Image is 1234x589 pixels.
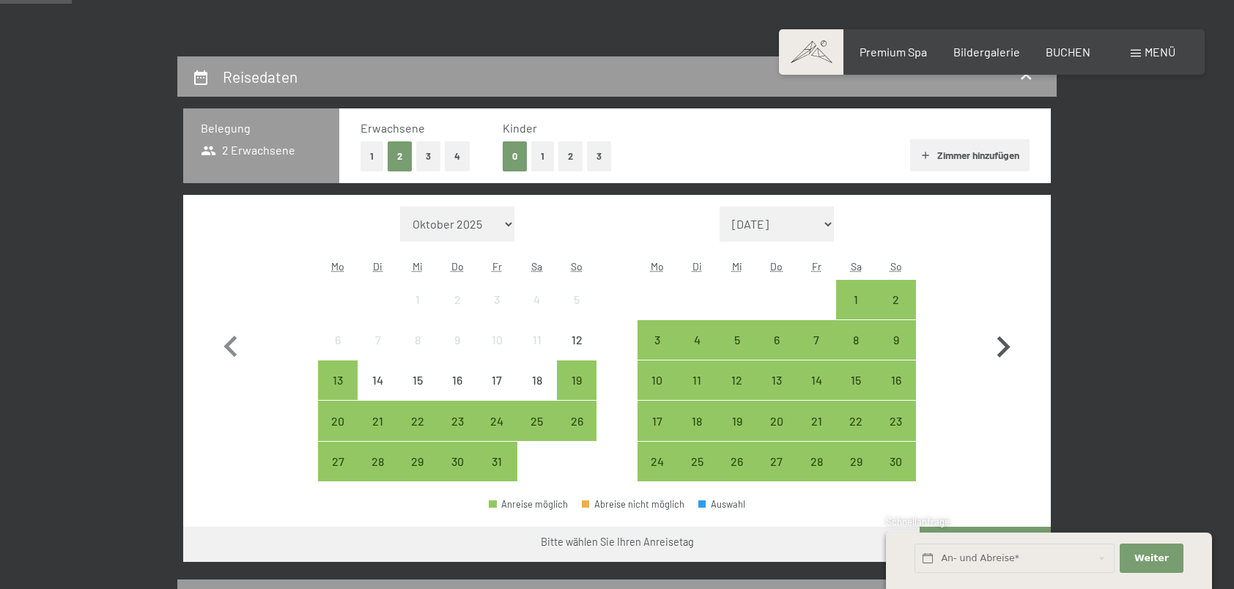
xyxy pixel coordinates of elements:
div: Anreise möglich [398,442,437,481]
div: Anreise möglich [757,401,797,440]
div: Anreise nicht möglich [358,320,397,360]
div: Mon Oct 06 2025 [318,320,358,360]
div: Anreise nicht möglich [517,320,557,360]
div: Wed Nov 05 2025 [717,320,756,360]
abbr: Montag [331,260,344,273]
div: Tue Nov 25 2025 [677,442,717,481]
abbr: Samstag [531,260,542,273]
div: Anreise möglich [797,360,836,400]
div: 5 [718,334,755,371]
div: 5 [558,294,595,330]
div: Anreise möglich [717,401,756,440]
div: Abreise nicht möglich [582,500,684,509]
abbr: Sonntag [571,260,583,273]
div: Anreise möglich [358,401,397,440]
div: Wed Oct 01 2025 [398,280,437,319]
div: Mon Oct 20 2025 [318,401,358,440]
div: Wed Nov 12 2025 [717,360,756,400]
div: 11 [519,334,555,371]
div: Anreise nicht möglich [477,360,517,400]
div: Anreise möglich [836,320,876,360]
div: 1 [399,294,436,330]
div: Anreise möglich [477,401,517,440]
div: 30 [878,456,915,492]
button: 2 [558,141,583,171]
div: Anreise möglich [318,442,358,481]
div: Tue Nov 11 2025 [677,360,717,400]
button: 4 [445,141,470,171]
div: Anreise möglich [836,280,876,319]
div: Sun Oct 05 2025 [557,280,596,319]
div: Anreise möglich [437,401,477,440]
div: Anreise möglich [876,401,916,440]
div: Sun Oct 19 2025 [557,360,596,400]
div: 3 [479,294,515,330]
div: Thu Nov 13 2025 [757,360,797,400]
div: 6 [758,334,795,371]
div: Wed Nov 19 2025 [717,401,756,440]
div: 29 [399,456,436,492]
div: Anreise möglich [717,442,756,481]
button: 0 [503,141,527,171]
div: 4 [679,334,715,371]
div: 19 [558,374,595,411]
div: Sun Nov 23 2025 [876,401,916,440]
div: Tue Oct 07 2025 [358,320,397,360]
div: 15 [399,374,436,411]
div: 27 [758,456,795,492]
div: Fri Oct 17 2025 [477,360,517,400]
div: Anreise nicht möglich [477,320,517,360]
div: Anreise möglich [797,401,836,440]
button: 3 [416,141,440,171]
div: Fri Nov 07 2025 [797,320,836,360]
div: Sat Nov 01 2025 [836,280,876,319]
div: Anreise möglich [677,360,717,400]
div: Anreise möglich [318,360,358,400]
div: Anreise möglich [757,442,797,481]
div: Anreise möglich [517,401,557,440]
div: Mon Nov 24 2025 [638,442,677,481]
div: Anreise nicht möglich [398,280,437,319]
div: Anreise möglich [836,442,876,481]
div: Wed Oct 08 2025 [398,320,437,360]
div: Thu Nov 27 2025 [757,442,797,481]
div: 8 [838,334,874,371]
button: 2 [388,141,412,171]
div: Sat Oct 04 2025 [517,280,557,319]
span: Weiter [1134,552,1169,565]
div: Tue Nov 18 2025 [677,401,717,440]
div: 7 [798,334,835,371]
div: Anreise möglich [677,401,717,440]
div: Anreise möglich [717,320,756,360]
div: Anreise möglich [489,500,568,509]
div: 12 [718,374,755,411]
div: Anreise möglich [797,442,836,481]
div: Sat Nov 29 2025 [836,442,876,481]
div: 25 [519,415,555,452]
abbr: Donnerstag [770,260,783,273]
div: 29 [838,456,874,492]
div: Fri Oct 10 2025 [477,320,517,360]
div: Fri Nov 21 2025 [797,401,836,440]
div: 22 [838,415,874,452]
div: 14 [798,374,835,411]
span: Erwachsene [361,121,425,135]
div: Anreise möglich [557,360,596,400]
div: Anreise möglich [638,442,677,481]
div: 24 [479,415,515,452]
div: Sat Oct 18 2025 [517,360,557,400]
div: Sun Nov 16 2025 [876,360,916,400]
div: 17 [479,374,515,411]
div: 13 [319,374,356,411]
div: Sat Nov 15 2025 [836,360,876,400]
a: Premium Spa [860,45,927,59]
div: Tue Oct 28 2025 [358,442,397,481]
abbr: Samstag [851,260,862,273]
div: 2 [878,294,915,330]
div: Sat Oct 11 2025 [517,320,557,360]
div: 26 [718,456,755,492]
span: BUCHEN [1046,45,1090,59]
div: Anreise möglich [757,320,797,360]
span: 2 Erwachsene [201,142,295,158]
div: Sun Oct 12 2025 [557,320,596,360]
